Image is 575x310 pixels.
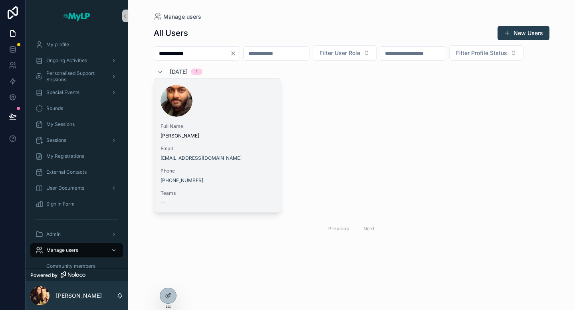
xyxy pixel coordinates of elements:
[170,68,188,76] span: [DATE]
[26,269,128,281] a: Powered by
[30,85,123,100] a: Special Events
[498,26,549,40] button: New Users
[30,243,123,257] a: Manage users
[161,200,165,206] span: --
[46,57,87,64] span: Ongoing Activities
[30,181,123,195] a: User Documents
[63,10,91,22] img: App logo
[154,13,201,21] a: Manage users
[56,292,102,300] p: [PERSON_NAME]
[313,45,377,61] button: Select Button
[30,165,123,179] a: External Contacts
[30,69,123,84] a: Personalised Support Sessions
[46,153,84,159] span: My Registrations
[30,101,123,116] a: Rounds
[40,259,123,273] a: Community members
[46,137,66,143] span: Sessions
[30,227,123,241] a: Admin
[163,13,201,21] span: Manage users
[161,168,275,174] span: Phone
[161,177,203,184] a: [PHONE_NUMBER]
[196,69,198,75] div: 1
[30,149,123,163] a: My Registrations
[449,45,523,61] button: Select Button
[30,37,123,52] a: My profile
[161,123,275,129] span: Full Name
[30,197,123,211] a: Sign In Form
[46,185,84,191] span: User Documents
[46,41,69,48] span: My profile
[161,133,275,139] span: [PERSON_NAME]
[46,89,79,96] span: Special Events
[154,27,188,39] h1: All Users
[46,105,63,112] span: Rounds
[46,169,87,175] span: External Contacts
[161,155,242,161] a: [EMAIL_ADDRESS][DOMAIN_NAME]
[46,231,61,237] span: Admin
[30,53,123,68] a: Ongoing Activities
[456,49,507,57] span: Filter Profile Status
[46,247,78,253] span: Manage users
[30,117,123,131] a: My Sessions
[46,70,105,83] span: Personalised Support Sessions
[30,272,57,279] span: Powered by
[161,190,275,196] span: Teams
[161,145,275,152] span: Email
[46,263,95,269] span: Community members
[30,133,123,147] a: Sessions
[154,78,282,213] a: Full Name[PERSON_NAME]Email[EMAIL_ADDRESS][DOMAIN_NAME]Phone[PHONE_NUMBER]Teams--
[46,201,75,207] span: Sign In Form
[319,49,360,57] span: Filter User Role
[26,32,128,269] div: scrollable content
[230,50,240,57] button: Clear
[46,121,75,128] span: My Sessions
